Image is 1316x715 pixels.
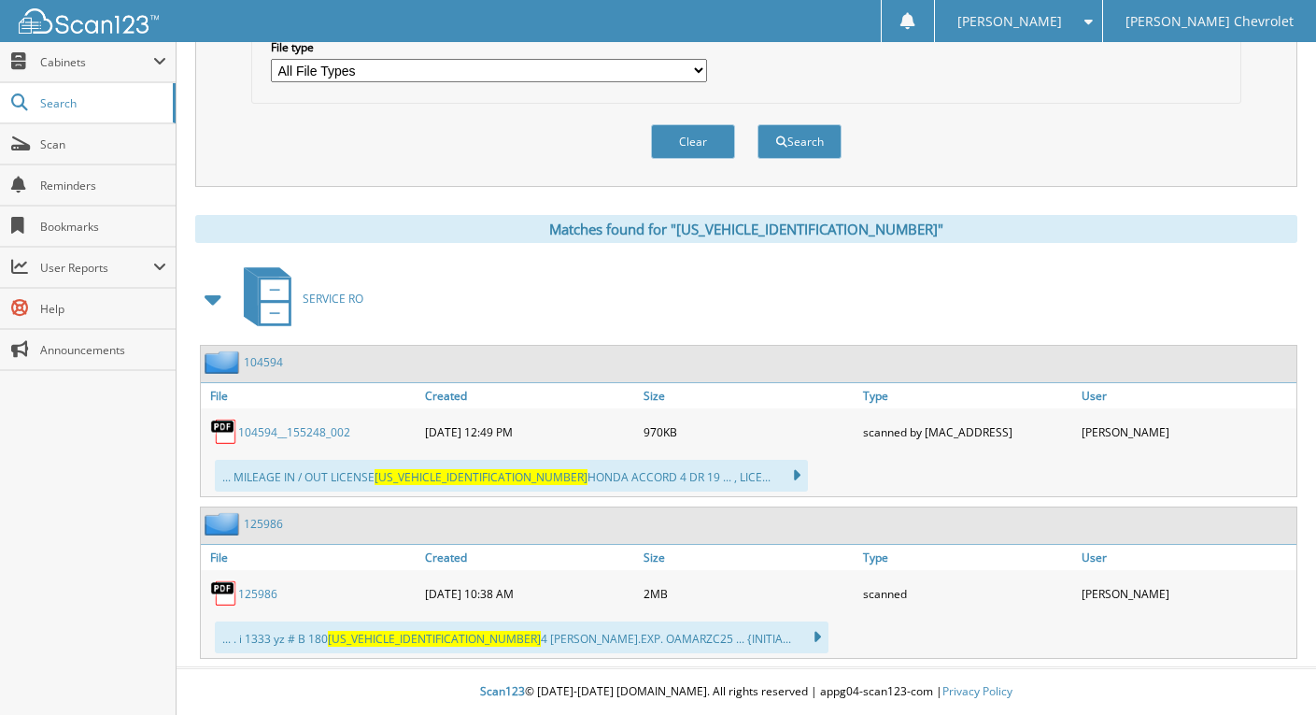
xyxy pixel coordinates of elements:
div: [PERSON_NAME] [1077,413,1296,450]
a: File [201,383,420,408]
span: [US_VEHICLE_IDENTIFICATION_NUMBER] [375,469,587,485]
a: SERVICE RO [233,262,363,336]
a: Created [420,383,640,408]
button: Clear [651,124,735,159]
a: Size [639,545,858,570]
img: PDF.png [210,418,238,446]
span: Bookmarks [40,219,166,235]
span: Scan123 [480,683,525,699]
a: 125986 [244,516,283,532]
a: Created [420,545,640,570]
span: [PERSON_NAME] [957,16,1062,27]
span: Help [40,301,166,317]
a: 125986 [238,586,277,602]
div: scanned by [MAC_ADDRESS] [858,413,1078,450]
button: Search [757,124,842,159]
iframe: Chat Widget [1223,625,1316,715]
span: Search [40,95,163,111]
div: 2MB [639,575,858,612]
a: User [1077,383,1296,408]
a: Type [858,545,1078,570]
div: ... MILEAGE IN / OUT LICENSE HONDA ACCORD 4 DR 19 ... , LICE... [215,460,808,492]
span: Cabinets [40,54,153,70]
img: folder2.png [205,350,244,374]
span: [PERSON_NAME] Chevrolet [1125,16,1294,27]
label: File type [271,39,707,55]
span: User Reports [40,260,153,276]
img: folder2.png [205,512,244,536]
div: ... . i 1333 yz # B 180 4 [PERSON_NAME].EXP. OAMARZC25 ... {INITIA... [215,622,828,653]
span: SERVICE RO [303,291,363,307]
a: Privacy Policy [942,683,1012,699]
div: [DATE] 12:49 PM [420,413,640,450]
img: scan123-logo-white.svg [19,8,159,34]
span: [US_VEHICLE_IDENTIFICATION_NUMBER] [328,631,541,647]
div: [PERSON_NAME] [1077,575,1296,612]
a: Size [639,383,858,408]
div: © [DATE]-[DATE] [DOMAIN_NAME]. All rights reserved | appg04-scan123-com | [177,669,1316,715]
img: PDF.png [210,579,238,608]
div: [DATE] 10:38 AM [420,575,640,612]
a: Type [858,383,1078,408]
span: Reminders [40,178,166,193]
div: scanned [858,575,1078,612]
div: Matches found for "[US_VEHICLE_IDENTIFICATION_NUMBER]" [195,215,1297,243]
a: File [201,545,420,570]
div: 970KB [639,413,858,450]
span: Announcements [40,342,166,358]
a: 104594 [244,354,283,370]
a: 104594__155248_002 [238,424,350,440]
span: Scan [40,136,166,152]
a: User [1077,545,1296,570]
